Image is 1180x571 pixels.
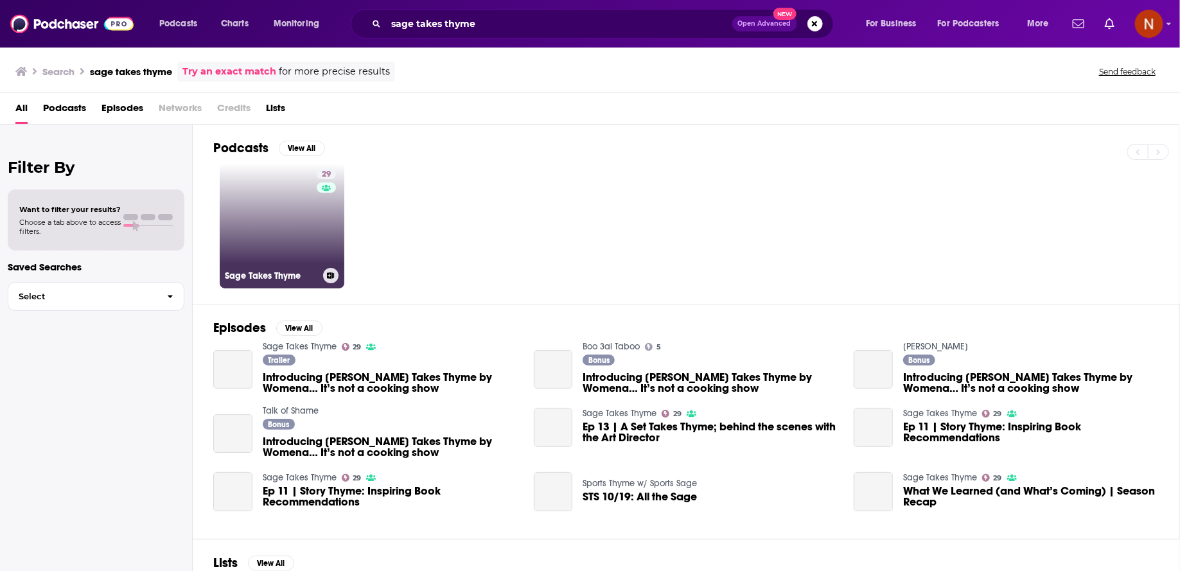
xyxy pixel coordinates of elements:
a: Ep 13 | A Set Takes Thyme; behind the scenes with the Art Director [583,421,838,443]
button: View All [276,321,322,336]
a: PodcastsView All [213,140,325,156]
a: Introducing Sage Takes Thyme by Womena… It’s not a cooking show [263,436,518,458]
a: 29Sage Takes Thyme [220,164,344,288]
span: Credits [217,98,251,124]
a: Introducing Sage Takes Thyme by Womena… It’s not a cooking show [213,414,252,453]
span: 29 [322,168,331,181]
a: Introducing Sage Takes Thyme by Womena… It’s not a cooking show [263,372,518,394]
a: Talk of Shame [263,405,319,416]
h2: Episodes [213,320,266,336]
span: More [1027,15,1049,33]
a: 29 [342,474,362,482]
a: Podcasts [43,98,86,124]
a: Ep 11 | Story Thyme: Inspiring Book Recommendations [903,421,1159,443]
p: Saved Searches [8,261,184,273]
span: 29 [994,475,1002,481]
a: Show notifications dropdown [1100,13,1120,35]
span: 29 [353,475,361,481]
a: EpisodesView All [213,320,322,336]
h2: Podcasts [213,140,269,156]
span: Trailer [268,356,290,364]
a: Ep 11 | Story Thyme: Inspiring Book Recommendations [263,486,518,507]
a: 29 [342,343,362,351]
a: إيه العلاقة [903,341,968,352]
span: for more precise results [279,64,390,79]
a: What We Learned (and What’s Coming) | Season Recap [903,486,1159,507]
span: 29 [353,344,361,350]
h3: Search [42,66,75,78]
button: Select [8,282,184,311]
a: Lists [266,98,285,124]
span: Monitoring [274,15,319,33]
span: Networks [159,98,202,124]
span: Select [8,292,157,301]
a: Introducing Sage Takes Thyme by Womena… It’s not a cooking show [534,350,573,389]
button: View All [248,556,294,571]
a: Sage Takes Thyme [583,408,656,419]
a: Show notifications dropdown [1068,13,1089,35]
span: Bonus [909,356,930,364]
a: Sage Takes Thyme [903,408,977,419]
a: Sports Thyme w/ Sports Sage [583,478,697,489]
button: open menu [929,13,1018,34]
a: Sage Takes Thyme [263,341,337,352]
span: Bonus [588,356,610,364]
span: New [773,8,797,20]
span: Choose a tab above to access filters. [19,218,121,236]
button: open menu [1018,13,1065,34]
span: Open Advanced [738,21,791,27]
button: open menu [857,13,933,34]
button: open menu [150,13,214,34]
img: Podchaser - Follow, Share and Rate Podcasts [10,12,134,36]
span: Introducing [PERSON_NAME] Takes Thyme by Womena… It’s not a cooking show [263,372,518,394]
a: Introducing Sage Takes Thyme by Womena… It’s not a cooking show [583,372,838,394]
span: For Business [866,15,917,33]
a: Charts [213,13,256,34]
a: STS 10/19: All the Sage [583,491,697,502]
a: 29 [982,474,1002,482]
span: Logged in as AdelNBM [1135,10,1163,38]
h3: sage takes thyme [90,66,172,78]
span: For Podcasters [938,15,999,33]
a: What We Learned (and What’s Coming) | Season Recap [854,472,893,511]
a: Try an exact match [182,64,276,79]
span: Bonus [268,421,289,428]
span: 5 [656,344,661,350]
a: Sage Takes Thyme [263,472,337,483]
span: 29 [673,411,682,417]
a: Sage Takes Thyme [903,472,977,483]
a: Introducing Sage Takes Thyme by Womena… It’s not a cooking show [213,350,252,389]
button: Show profile menu [1135,10,1163,38]
span: Introducing [PERSON_NAME] Takes Thyme by Womena… It’s not a cooking show [583,372,838,394]
h3: Sage Takes Thyme [225,270,318,281]
h2: Lists [213,555,238,571]
a: All [15,98,28,124]
a: Introducing Sage Takes Thyme by Womena… It’s not a cooking show [854,350,893,389]
a: Boo 3al Taboo [583,341,640,352]
span: Podcasts [159,15,197,33]
a: ListsView All [213,555,294,571]
div: Search podcasts, credits, & more... [363,9,846,39]
a: Ep 11 | Story Thyme: Inspiring Book Recommendations [854,408,893,447]
a: Introducing Sage Takes Thyme by Womena… It’s not a cooking show [903,372,1159,394]
a: Ep 11 | Story Thyme: Inspiring Book Recommendations [213,472,252,511]
button: View All [279,141,325,156]
button: open menu [265,13,336,34]
span: 29 [994,411,1002,417]
input: Search podcasts, credits, & more... [386,13,732,34]
a: Episodes [101,98,143,124]
a: 5 [645,343,661,351]
span: Introducing [PERSON_NAME] Takes Thyme by Womena… It’s not a cooking show [263,436,518,458]
span: Want to filter your results? [19,205,121,214]
a: 29 [317,169,336,179]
